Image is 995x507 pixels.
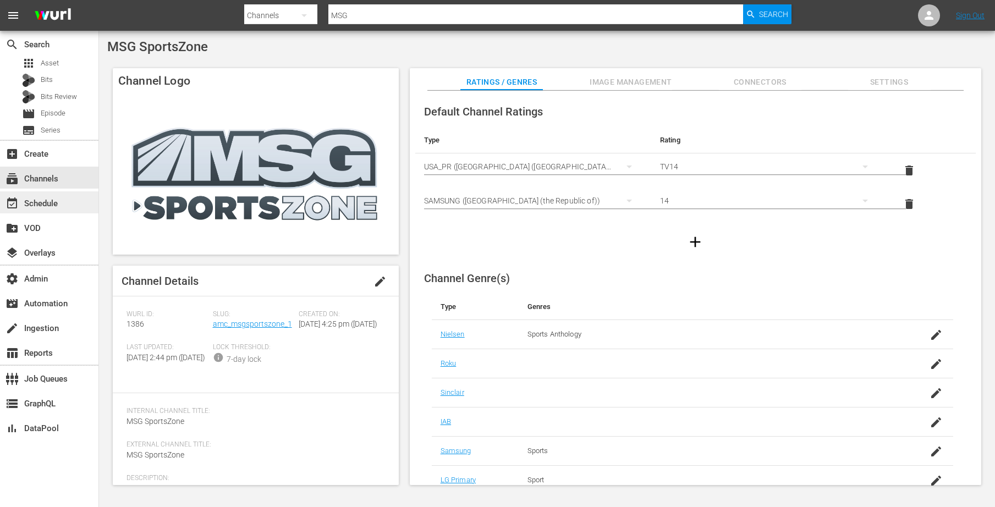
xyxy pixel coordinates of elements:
span: VOD [6,222,19,235]
a: Roku [441,359,457,367]
th: Rating [651,127,887,153]
a: IAB [441,417,451,426]
span: Channel Details [122,274,199,288]
span: Admin [6,272,19,285]
span: MSG SportsZone [127,450,184,459]
img: MSG SportsZone [113,93,399,254]
a: Sinclair [441,388,464,396]
span: Image Management [590,75,672,89]
span: Lock Threshold: [213,343,294,352]
span: External Channel Title: [127,440,380,449]
span: Schedule [6,197,19,210]
span: Episode [41,108,65,119]
span: Search [759,4,788,24]
span: Automation [6,297,19,310]
span: Last Updated: [127,343,207,352]
span: MSG SportsZone [107,39,208,54]
span: edit [373,275,387,288]
button: delete [896,157,922,184]
span: Created On: [299,310,380,319]
span: Take a deeper dive into the players, personalities, teams, and sports you love. MSG SportsZone is... [127,484,369,504]
span: Asset [22,57,35,70]
span: Job Queues [6,372,19,385]
table: simple table [415,127,976,221]
span: info [213,352,224,363]
span: Asset [41,58,59,69]
img: ans4CAIJ8jUAAAAAAAAAAAAAAAAAAAAAAAAgQb4GAAAAAAAAAAAAAAAAAAAAAAAAJMjXAAAAAAAAAAAAAAAAAAAAAAAAgAT5G... [26,3,79,29]
span: Wurl ID: [127,310,207,319]
div: TV14 [660,151,878,182]
a: Sign Out [956,11,985,20]
button: edit [367,268,393,295]
span: Reports [6,346,19,360]
span: GraphQL [6,397,19,410]
span: Connectors [719,75,801,89]
div: 7-day lock [227,354,261,365]
div: Bits Review [22,90,35,103]
a: LG Primary [441,476,476,484]
th: Genres [519,294,895,320]
span: Series [41,125,61,136]
th: Type [415,127,651,153]
span: Internal Channel Title: [127,407,380,416]
span: Ingestion [6,322,19,335]
span: Bits [41,74,53,85]
a: Nielsen [441,330,465,338]
span: Slug: [213,310,294,319]
span: Search [6,38,19,51]
span: Ratings / Genres [460,75,543,89]
span: 1386 [127,319,144,328]
span: Settings [848,75,931,89]
span: Create [6,147,19,161]
span: Bits Review [41,91,77,102]
a: amc_msgsportszone_1 [213,319,292,328]
h4: Channel Logo [113,68,399,93]
span: delete [903,164,916,177]
span: Default Channel Ratings [424,105,543,118]
a: Samsung [441,447,471,455]
span: [DATE] 4:25 pm ([DATE]) [299,319,377,328]
span: Description: [127,474,380,483]
div: 14 [660,185,878,216]
div: Bits [22,74,35,87]
span: Episode [22,107,35,120]
span: DataPool [6,422,19,435]
span: [DATE] 2:44 pm ([DATE]) [127,353,205,362]
div: SAMSUNG ([GEOGRAPHIC_DATA] (the Republic of)) [424,185,642,216]
span: Channel Genre(s) [424,272,510,285]
div: USA_PR ([GEOGRAPHIC_DATA] ([GEOGRAPHIC_DATA])) [424,151,642,182]
span: Channels [6,172,19,185]
th: Type [432,294,519,320]
span: MSG SportsZone [127,417,184,426]
span: menu [7,9,20,22]
span: Series [22,124,35,137]
span: Overlays [6,246,19,260]
button: Search [743,4,791,24]
button: delete [896,191,922,217]
span: delete [903,197,916,211]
